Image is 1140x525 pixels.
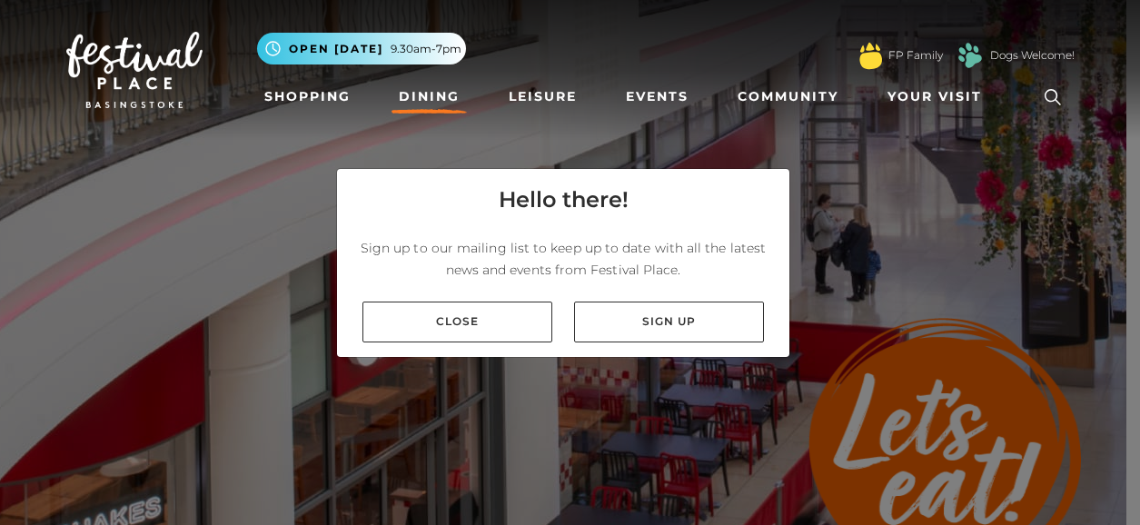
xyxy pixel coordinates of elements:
a: Your Visit [880,80,998,114]
a: Dining [392,80,467,114]
a: Close [362,302,552,342]
a: FP Family [888,47,943,64]
img: Festival Place Logo [66,32,203,108]
span: 9.30am-7pm [391,41,461,57]
span: Your Visit [887,87,982,106]
a: Community [730,80,846,114]
a: Dogs Welcome! [990,47,1075,64]
a: Leisure [501,80,584,114]
p: Sign up to our mailing list to keep up to date with all the latest news and events from Festival ... [352,237,775,281]
a: Events [619,80,696,114]
a: Sign up [574,302,764,342]
h4: Hello there! [499,183,629,216]
button: Open [DATE] 9.30am-7pm [257,33,466,64]
a: Shopping [257,80,358,114]
span: Open [DATE] [289,41,383,57]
